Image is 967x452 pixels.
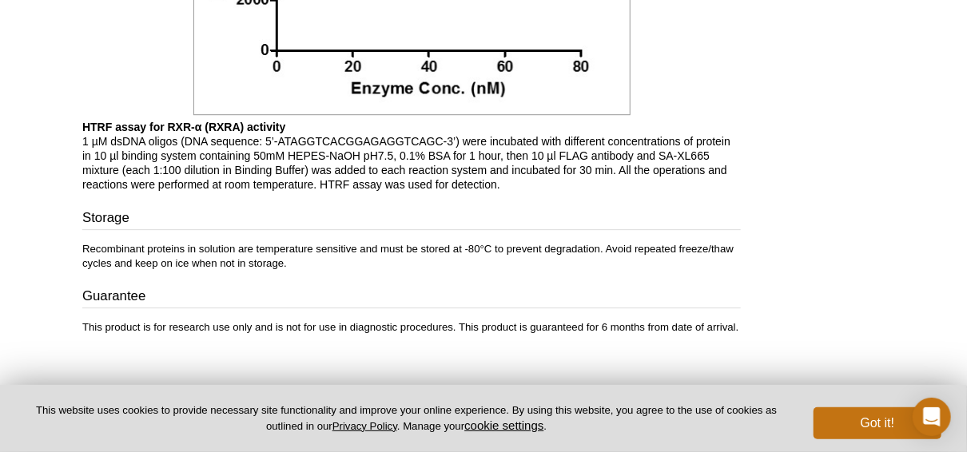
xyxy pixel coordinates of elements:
[82,287,741,309] h3: Guarantee
[82,121,285,133] b: HTRF assay for RXR-α (RXRA) activity
[82,120,741,192] p: 1 µM dsDNA oligos (DNA sequence: 5’-ATAGGTCACGGAGAGGTCAGC-3’) were incubated with different conce...
[26,403,787,434] p: This website uses cookies to provide necessary site functionality and improve your online experie...
[464,418,543,432] button: cookie settings
[82,208,741,231] h3: Storage
[913,398,951,436] div: Open Intercom Messenger
[82,242,741,271] p: Recombinant proteins in solution are temperature sensitive and must be stored at -80°C to prevent...
[814,407,941,439] button: Got it!
[332,420,397,432] a: Privacy Policy
[82,320,741,335] p: This product is for research use only and is not for use in diagnostic procedures. This product i...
